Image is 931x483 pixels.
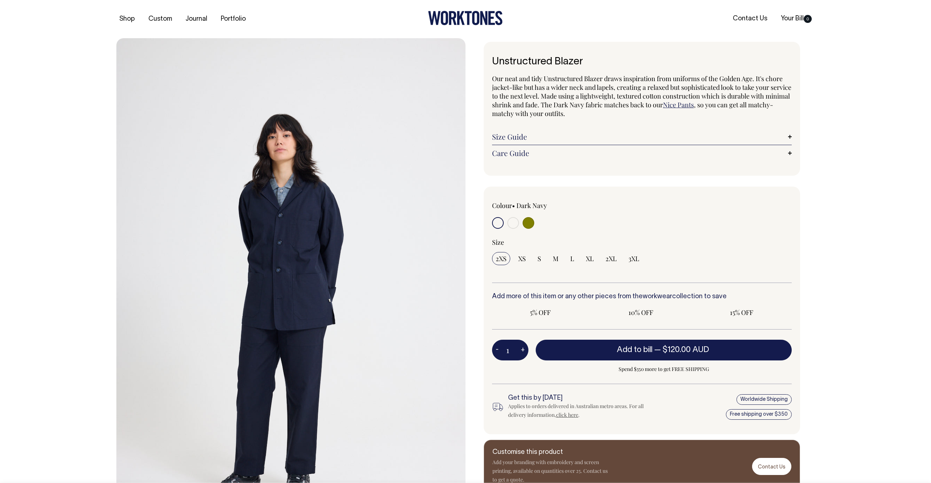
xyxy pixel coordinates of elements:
div: Applies to orders delivered in Australian metro areas. For all delivery information, . [508,402,656,419]
input: 10% OFF [593,306,689,319]
span: Our neat and tidy Unstructured Blazer draws inspiration from uniforms of the Golden Age. It's cho... [492,74,791,109]
span: Add to bill [617,346,652,354]
h1: Unstructured Blazer [492,56,792,68]
span: XL [586,254,594,263]
span: 15% OFF [697,308,786,317]
span: 2XS [496,254,507,263]
a: Journal [183,13,210,25]
span: • [512,201,515,210]
button: Add to bill —$120.00 AUD [536,340,792,360]
input: XL [582,252,598,265]
a: Custom [145,13,175,25]
input: 2XS [492,252,510,265]
a: Your Bill0 [778,13,815,25]
span: 2XL [606,254,617,263]
div: Colour [492,201,612,210]
a: Care Guide [492,149,792,157]
input: XS [515,252,530,265]
span: Spend $350 more to get FREE SHIPPING [536,365,792,374]
button: - [492,343,502,358]
div: Size [492,238,792,247]
input: 5% OFF [492,306,588,319]
span: S [538,254,541,263]
span: 10% OFF [596,308,686,317]
span: $120.00 AUD [663,346,709,354]
h6: Customise this product [492,449,609,456]
a: Contact Us [730,13,770,25]
input: L [567,252,578,265]
span: 0 [804,15,812,23]
span: , so you can get all matchy-matchy with your outfits. [492,100,773,118]
span: M [553,254,559,263]
span: — [654,346,711,354]
button: + [517,343,528,358]
label: Dark Navy [516,201,547,210]
a: workwear [643,294,672,300]
span: 3XL [628,254,639,263]
a: Shop [116,13,138,25]
input: 2XL [602,252,620,265]
input: 3XL [625,252,643,265]
a: Portfolio [218,13,249,25]
h6: Get this by [DATE] [508,395,656,402]
a: Contact Us [752,458,791,475]
span: XS [518,254,526,263]
a: Size Guide [492,132,792,141]
input: 15% OFF [693,306,790,319]
h6: Add more of this item or any other pieces from the collection to save [492,293,792,300]
input: M [549,252,562,265]
a: Nice Pants [663,100,694,109]
input: S [534,252,545,265]
span: L [570,254,574,263]
a: click here [556,411,578,418]
span: 5% OFF [496,308,585,317]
